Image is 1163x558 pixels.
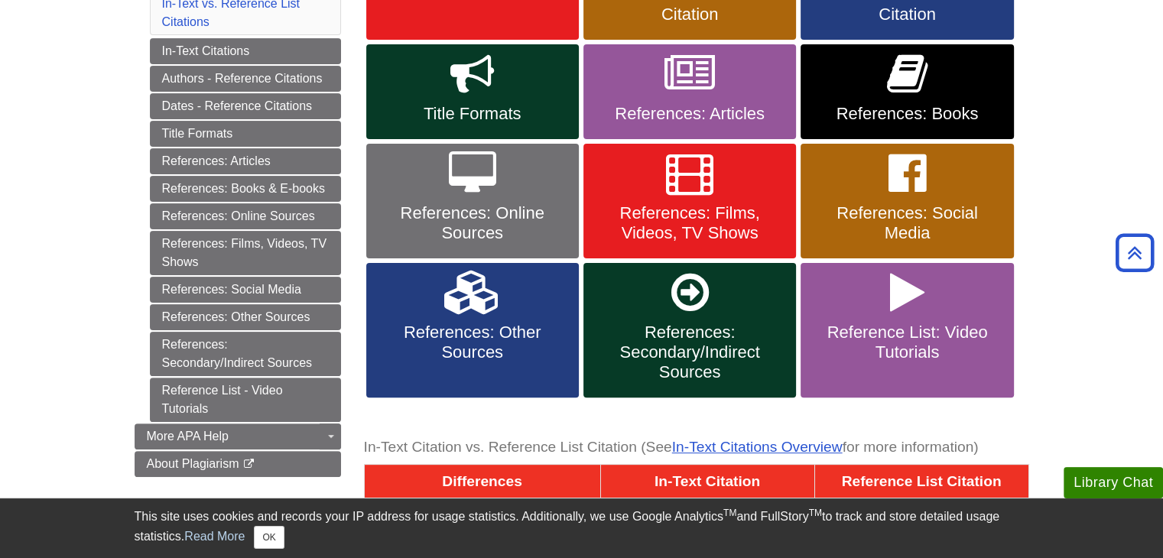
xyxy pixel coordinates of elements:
a: References: Social Media [150,277,341,303]
span: References: Social Media [812,203,1002,243]
a: Title Formats [366,44,579,139]
span: References: Other Sources [378,323,567,362]
span: References: Online Sources [378,203,567,243]
span: References: Articles [595,104,785,124]
span: Differences [442,473,522,489]
a: Reference List - Video Tutorials [150,378,341,422]
a: References: Other Sources [366,263,579,397]
a: References: Secondary/Indirect Sources [583,263,796,397]
a: Dates - Reference Citations [150,93,341,119]
a: References: Books & E-books [150,176,341,202]
a: References: Articles [583,44,796,139]
i: This link opens in a new window [242,459,255,469]
a: Authors - Reference Citations [150,66,341,92]
span: Reference List: Video Tutorials [812,323,1002,362]
a: References: Films, Videos, TV Shows [150,231,341,275]
a: In-Text Citations Overview [672,439,843,455]
span: References: Books [812,104,1002,124]
span: References: Secondary/Indirect Sources [595,323,785,382]
a: About Plagiarism [135,451,341,477]
a: In-Text Citations [150,38,341,64]
caption: In-Text Citation vs. Reference List Citation (See for more information) [364,430,1029,465]
a: More APA Help [135,423,341,449]
button: Library Chat [1064,467,1163,498]
a: References: Books [801,44,1013,139]
span: Title Formats [378,104,567,124]
sup: TM [809,508,822,518]
button: Close [254,526,284,549]
div: This site uses cookies and records your IP address for usage statistics. Additionally, we use Goo... [135,508,1029,549]
sup: TM [723,508,736,518]
a: References: Articles [150,148,341,174]
span: References: Films, Videos, TV Shows [595,203,785,243]
a: Back to Top [1110,242,1159,263]
span: Reference List Citation [842,473,1002,489]
a: References: Films, Videos, TV Shows [583,144,796,258]
a: Read More [184,530,245,543]
a: Reference List: Video Tutorials [801,263,1013,397]
a: References: Secondary/Indirect Sources [150,332,341,376]
a: References: Social Media [801,144,1013,258]
a: References: Online Sources [150,203,341,229]
a: Title Formats [150,121,341,147]
a: References: Online Sources [366,144,579,258]
span: About Plagiarism [147,457,239,470]
a: References: Other Sources [150,304,341,330]
span: In-Text Citation [655,473,760,489]
span: More APA Help [147,430,229,443]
